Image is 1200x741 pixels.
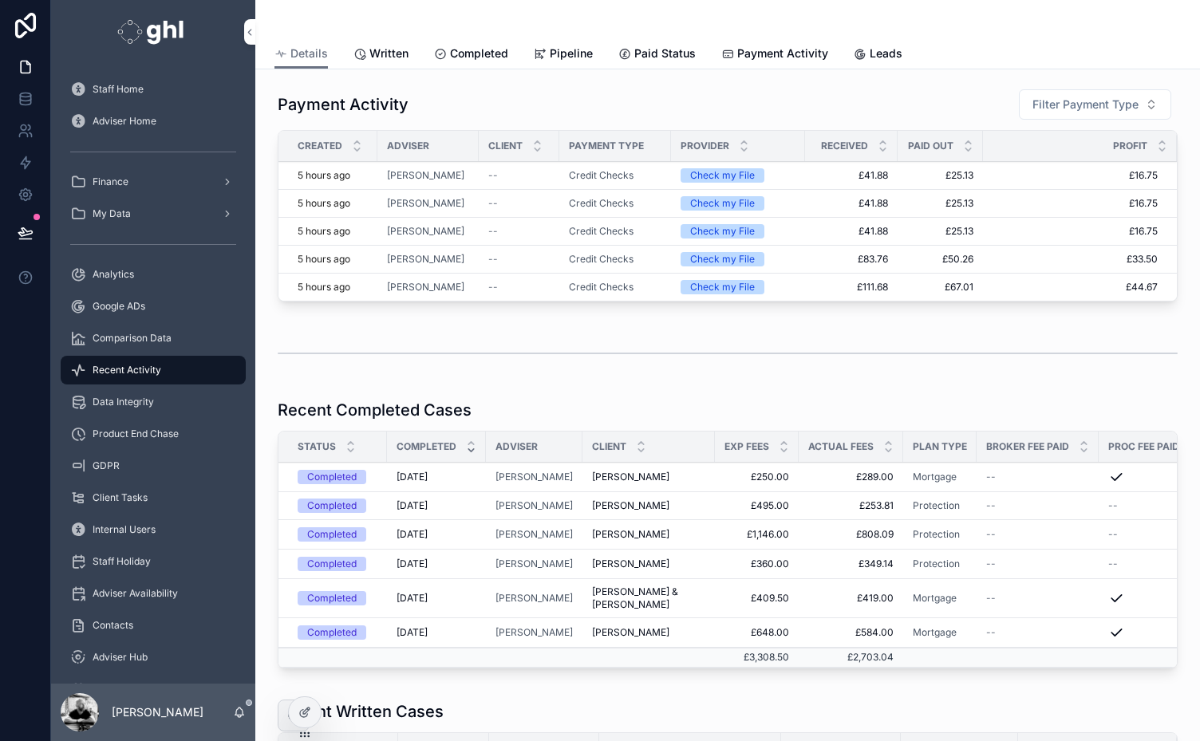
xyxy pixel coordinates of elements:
[569,169,661,182] a: Credit Checks
[808,626,894,639] span: £584.00
[495,499,573,512] a: [PERSON_NAME]
[592,558,705,570] a: [PERSON_NAME]
[907,197,973,210] a: £25.13
[387,253,469,266] a: [PERSON_NAME]
[298,440,336,453] span: Status
[93,555,151,568] span: Staff Holiday
[983,281,1158,294] span: £44.67
[724,499,789,512] a: £495.00
[61,420,246,448] a: Product End Chase
[986,499,996,512] span: --
[298,281,368,294] a: 5 hours ago
[815,225,888,238] a: £41.88
[907,281,973,294] a: £67.01
[93,491,148,504] span: Client Tasks
[397,592,428,605] span: [DATE]
[495,592,573,605] a: [PERSON_NAME]
[1113,140,1147,152] span: Profit
[690,252,755,266] div: Check my File
[847,651,894,663] span: £2,703.04
[298,591,377,605] a: Completed
[534,39,593,71] a: Pipeline
[93,619,133,632] span: Contacts
[387,225,464,238] a: [PERSON_NAME]
[298,140,342,152] span: Created
[274,39,328,69] a: Details
[495,626,573,639] a: [PERSON_NAME]
[488,169,498,182] span: --
[569,169,634,182] a: Credit Checks
[387,197,469,210] a: [PERSON_NAME]
[913,626,967,639] a: Mortgage
[93,396,154,408] span: Data Integrity
[397,558,428,570] span: [DATE]
[808,558,894,570] span: £349.14
[488,225,550,238] a: --
[569,225,634,238] span: Credit Checks
[569,197,634,210] a: Credit Checks
[298,281,350,294] p: 5 hours ago
[61,75,246,104] a: Staff Home
[61,388,246,416] a: Data Integrity
[298,225,350,238] p: 5 hours ago
[913,528,960,541] span: Protection
[93,115,156,128] span: Adviser Home
[397,592,476,605] a: [DATE]
[488,197,550,210] a: --
[387,253,464,266] span: [PERSON_NAME]
[690,168,755,183] div: Check my File
[983,197,1158,210] a: £16.75
[93,651,148,664] span: Adviser Hub
[681,280,795,294] a: Check my File
[1108,499,1118,512] span: --
[488,169,550,182] a: --
[387,169,464,182] a: [PERSON_NAME]
[61,611,246,640] a: Contacts
[569,281,661,294] a: Credit Checks
[298,625,377,640] a: Completed
[815,169,888,182] a: £41.88
[397,528,428,541] span: [DATE]
[569,140,644,152] span: Payment Type
[569,253,634,266] a: Credit Checks
[434,39,508,71] a: Completed
[298,499,377,513] a: Completed
[808,592,894,605] span: £419.00
[724,626,789,639] span: £648.00
[907,225,973,238] span: £25.13
[397,558,476,570] a: [DATE]
[307,557,357,571] div: Completed
[488,140,523,152] span: Client
[681,140,729,152] span: Provider
[913,558,960,570] a: Protection
[61,643,246,672] a: Adviser Hub
[986,558,1089,570] a: --
[93,683,164,696] span: Meet The Team
[808,471,894,483] a: £289.00
[1108,528,1118,541] span: --
[495,528,573,541] span: [PERSON_NAME]
[690,224,755,238] div: Check my File
[278,93,409,116] h1: Payment Activity
[913,626,957,639] a: Mortgage
[307,470,357,484] div: Completed
[550,45,593,61] span: Pipeline
[983,169,1158,182] a: £16.75
[61,515,246,544] a: Internal Users
[298,470,377,484] a: Completed
[913,471,957,483] a: Mortgage
[112,704,203,720] p: [PERSON_NAME]
[61,324,246,353] a: Comparison Data
[387,225,469,238] a: [PERSON_NAME]
[353,39,409,71] a: Written
[724,528,789,541] span: £1,146.00
[298,557,377,571] a: Completed
[986,626,996,639] span: --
